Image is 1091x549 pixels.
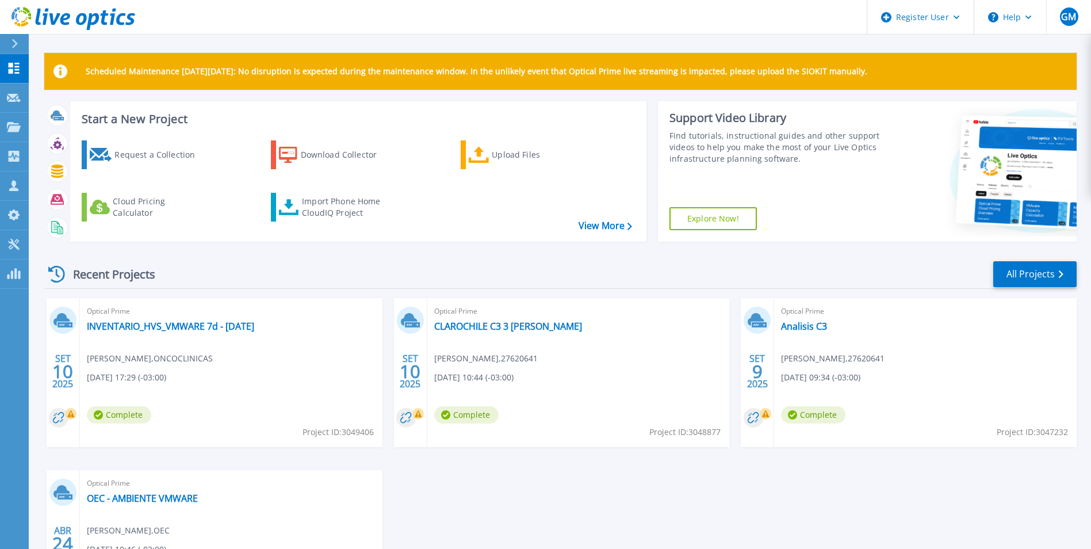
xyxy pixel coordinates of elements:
[669,130,883,165] div: Find tutorials, instructional guides and other support videos to help you make the most of your L...
[82,113,631,125] h3: Start a New Project
[434,352,538,365] span: [PERSON_NAME] , 27620641
[87,406,151,424] span: Complete
[747,350,768,392] div: SET 2025
[400,367,420,376] span: 10
[52,350,74,392] div: SET 2025
[87,477,376,490] span: Optical Prime
[87,305,376,318] span: Optical Prime
[87,352,213,365] span: [PERSON_NAME] , ONCOCLINICAS
[781,305,1070,318] span: Optical Prime
[649,426,721,439] span: Project ID: 3048877
[271,140,399,169] a: Download Collector
[434,371,514,384] span: [DATE] 10:44 (-03:00)
[461,140,589,169] a: Upload Files
[781,321,827,332] a: Analisis C3
[434,305,723,318] span: Optical Prime
[86,67,867,76] p: Scheduled Maintenance [DATE][DATE]: No disruption is expected during the maintenance window. In t...
[52,539,73,548] span: 24
[113,196,205,219] div: Cloud Pricing Calculator
[669,207,757,230] a: Explore Now!
[993,261,1077,287] a: All Projects
[781,406,845,424] span: Complete
[82,193,210,222] a: Cloud Pricing Calculator
[303,426,374,439] span: Project ID: 3049406
[87,371,166,384] span: [DATE] 17:29 (-03:00)
[87,524,170,537] span: [PERSON_NAME] , OEC
[434,406,499,424] span: Complete
[997,426,1068,439] span: Project ID: 3047232
[52,367,73,376] span: 10
[492,143,584,166] div: Upload Files
[434,321,582,332] a: CLAROCHILE C3 3 [PERSON_NAME]
[669,110,883,125] div: Support Video Library
[114,143,206,166] div: Request a Collection
[302,196,392,219] div: Import Phone Home CloudIQ Project
[781,352,885,365] span: [PERSON_NAME] , 27620641
[579,220,632,231] a: View More
[752,367,763,376] span: 9
[301,143,393,166] div: Download Collector
[87,321,254,332] a: INVENTARIO_HVS_VMWARE 7d - [DATE]
[82,140,210,169] a: Request a Collection
[399,350,421,392] div: SET 2025
[781,371,860,384] span: [DATE] 09:34 (-03:00)
[87,493,198,504] a: OEC - AMBIENTE VMWARE
[1061,12,1076,21] span: GM
[44,260,171,288] div: Recent Projects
